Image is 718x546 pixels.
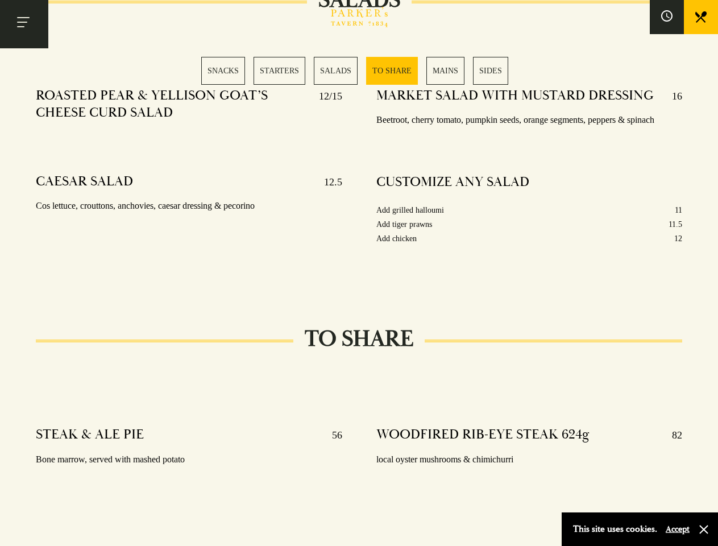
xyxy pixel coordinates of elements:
h2: TO SHARE [293,325,425,353]
h4: CUSTOMIZE ANY SALAD [376,173,529,191]
a: 3 / 6 [314,57,358,85]
button: Close and accept [698,524,709,535]
h4: STEAK & ALE PIE [36,426,144,444]
a: 5 / 6 [426,57,464,85]
p: 12.5 [313,173,342,191]
a: 1 / 6 [201,57,245,85]
p: This site uses cookies. [573,521,657,537]
p: 12 [674,231,682,246]
p: Cos lettuce, crouttons, anchovies, caesar dressing & pecorino [36,198,342,214]
p: Beetroot, cherry tomato, pumpkin seeds, orange segments, peppers & spinach [376,112,682,129]
p: 82 [661,426,682,444]
a: 4 / 6 [366,57,418,85]
p: Add grilled halloumi [376,203,444,217]
p: Add chicken [376,231,417,246]
button: Accept [666,524,690,535]
h4: CAESAR SALAD [36,173,133,191]
p: 11 [675,203,682,217]
p: 11.5 [669,217,682,231]
a: 2 / 6 [254,57,305,85]
p: 56 [321,426,342,444]
p: Add tiger prawns [376,217,432,231]
a: 6 / 6 [473,57,508,85]
p: local oyster mushrooms & chimichurri [376,452,682,468]
p: Bone marrow, served with mashed potato [36,452,342,468]
h4: WOODFIRED RIB-EYE STEAK 624g [376,426,590,444]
